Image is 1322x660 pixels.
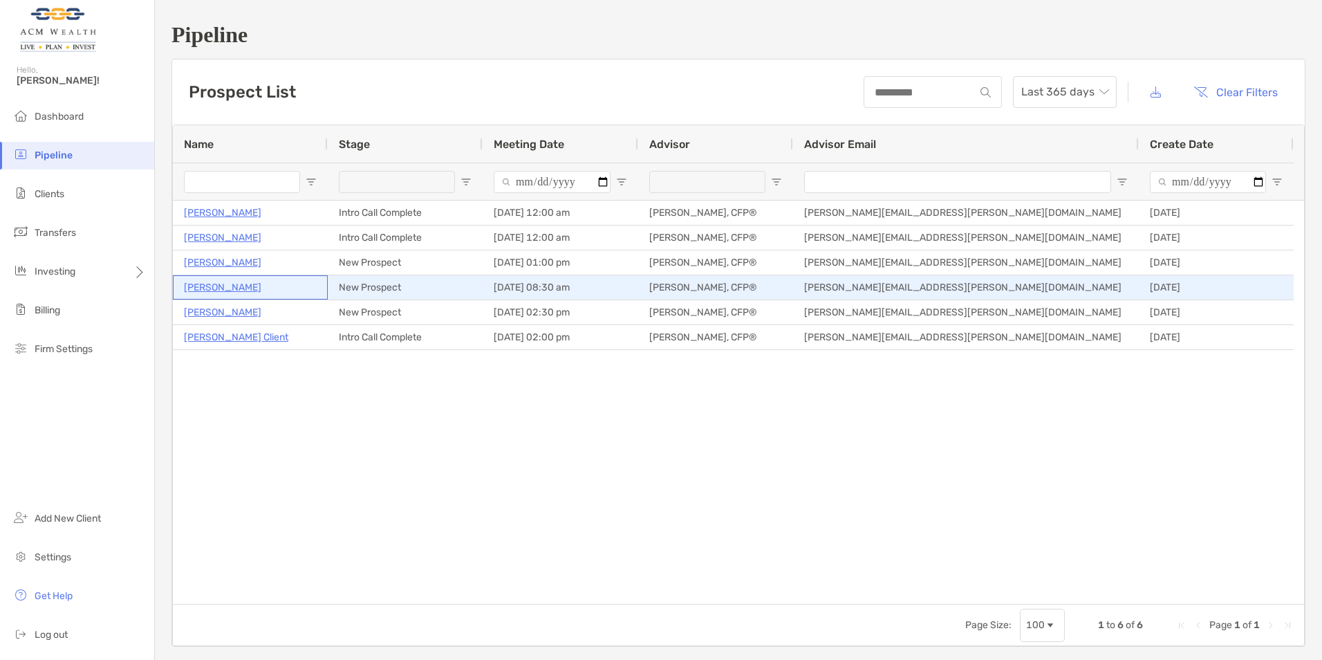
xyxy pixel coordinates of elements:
a: [PERSON_NAME] [184,204,261,221]
input: Advisor Email Filter Input [804,171,1111,193]
div: Last Page [1282,620,1293,631]
div: [DATE] 01:00 pm [483,250,638,275]
div: First Page [1176,620,1187,631]
div: [PERSON_NAME], CFP® [638,275,793,300]
span: Firm Settings [35,343,93,355]
div: Intro Call Complete [328,325,483,349]
button: Open Filter Menu [1117,176,1128,187]
span: Log out [35,629,68,641]
div: 100 [1026,619,1045,631]
h3: Prospect List [189,82,296,102]
span: Transfers [35,227,76,239]
span: Dashboard [35,111,84,122]
div: [DATE] 12:00 am [483,201,638,225]
input: Create Date Filter Input [1150,171,1266,193]
span: Pipeline [35,149,73,161]
span: Billing [35,304,60,316]
img: pipeline icon [12,146,29,163]
button: Clear Filters [1183,77,1288,107]
img: get-help icon [12,587,29,603]
div: [PERSON_NAME][EMAIL_ADDRESS][PERSON_NAME][DOMAIN_NAME] [793,275,1139,300]
span: Settings [35,551,71,563]
input: Meeting Date Filter Input [494,171,611,193]
span: [PERSON_NAME]! [17,75,146,86]
div: Previous Page [1193,620,1204,631]
div: [PERSON_NAME][EMAIL_ADDRESS][PERSON_NAME][DOMAIN_NAME] [793,226,1139,250]
div: [PERSON_NAME], CFP® [638,300,793,324]
span: Clients [35,188,64,200]
div: [DATE] [1139,250,1294,275]
div: [PERSON_NAME], CFP® [638,201,793,225]
div: [DATE] [1139,325,1294,349]
div: [PERSON_NAME][EMAIL_ADDRESS][PERSON_NAME][DOMAIN_NAME] [793,250,1139,275]
div: New Prospect [328,250,483,275]
span: 1 [1098,619,1104,631]
a: [PERSON_NAME] [184,254,261,271]
button: Open Filter Menu [616,176,627,187]
span: Page [1209,619,1232,631]
img: dashboard icon [12,107,29,124]
div: [PERSON_NAME][EMAIL_ADDRESS][PERSON_NAME][DOMAIN_NAME] [793,201,1139,225]
a: [PERSON_NAME] [184,304,261,321]
a: [PERSON_NAME] Client [184,329,288,346]
img: investing icon [12,262,29,279]
div: Intro Call Complete [328,226,483,250]
span: Advisor Email [804,138,876,151]
span: Last 365 days [1021,77,1108,107]
span: 1 [1234,619,1240,631]
span: 6 [1117,619,1124,631]
span: Add New Client [35,513,101,524]
img: transfers icon [12,223,29,240]
div: [PERSON_NAME], CFP® [638,250,793,275]
span: of [1126,619,1135,631]
img: settings icon [12,548,29,565]
img: logout icon [12,625,29,642]
span: to [1106,619,1115,631]
div: [PERSON_NAME], CFP® [638,325,793,349]
span: Advisor [649,138,690,151]
span: Stage [339,138,370,151]
div: New Prospect [328,300,483,324]
img: billing icon [12,301,29,318]
div: Intro Call Complete [328,201,483,225]
div: [DATE] 12:00 am [483,226,638,250]
div: [DATE] 08:30 am [483,275,638,300]
img: add_new_client icon [12,509,29,526]
div: [PERSON_NAME], CFP® [638,226,793,250]
button: Open Filter Menu [1272,176,1283,187]
div: [DATE] [1139,275,1294,300]
div: Next Page [1265,620,1276,631]
img: firm-settings icon [12,340,29,356]
span: 6 [1137,619,1143,631]
span: Meeting Date [494,138,564,151]
button: Open Filter Menu [460,176,472,187]
a: [PERSON_NAME] [184,279,261,296]
button: Open Filter Menu [306,176,317,187]
span: Create Date [1150,138,1213,151]
img: Zoe Logo [17,6,99,55]
div: Page Size [1020,609,1065,642]
img: input icon [980,87,991,98]
div: [PERSON_NAME][EMAIL_ADDRESS][PERSON_NAME][DOMAIN_NAME] [793,300,1139,324]
input: Name Filter Input [184,171,300,193]
span: Investing [35,266,75,277]
img: clients icon [12,185,29,201]
div: [DATE] [1139,300,1294,324]
button: Open Filter Menu [771,176,782,187]
div: Page Size: [965,619,1012,631]
div: [DATE] 02:30 pm [483,300,638,324]
div: [DATE] [1139,226,1294,250]
span: of [1242,619,1251,631]
div: [DATE] [1139,201,1294,225]
div: [PERSON_NAME][EMAIL_ADDRESS][PERSON_NAME][DOMAIN_NAME] [793,325,1139,349]
h1: Pipeline [171,22,1305,48]
div: [DATE] 02:00 pm [483,325,638,349]
span: 1 [1254,619,1260,631]
a: [PERSON_NAME] [184,229,261,246]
